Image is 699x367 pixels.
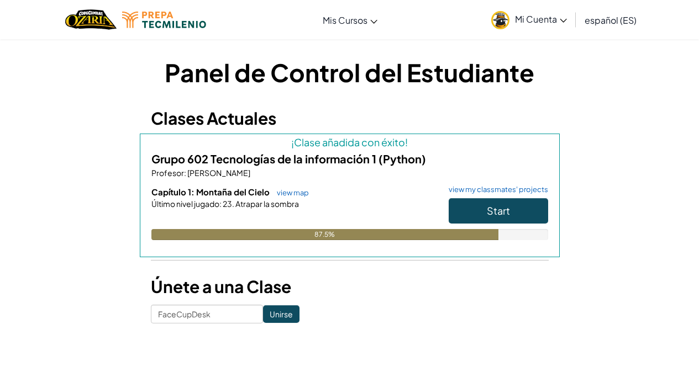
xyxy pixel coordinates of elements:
a: Mi Cuenta [486,2,572,37]
span: 23. [222,199,234,209]
span: Atrapar la sombra [234,199,299,209]
input: <Enter Class Code> [151,305,263,323]
span: español (ES) [585,14,637,26]
span: (Python) [379,152,426,166]
span: Grupo 602 Tecnologías de la información 1 [151,152,379,166]
span: [PERSON_NAME] [186,168,250,178]
h1: Panel de Control del Estudiante [151,55,549,89]
span: Capítulo 1: Montaña del Cielo [151,187,271,197]
a: view my classmates' projects [443,186,548,193]
button: Start [449,198,548,224]
span: : [219,199,222,209]
img: Tecmilenio logo [122,12,206,28]
img: avatar [491,11,509,29]
span: Último nivel jugado [151,199,219,209]
a: view map [271,188,309,197]
a: Mis Cursos [317,5,383,35]
span: Mi Cuenta [515,13,567,25]
h3: Únete a una Clase [151,274,549,299]
div: ¡Clase añadida con éxito! [151,134,548,150]
img: Home [65,8,117,31]
a: español (ES) [579,5,642,35]
a: Ozaria by CodeCombat logo [65,8,117,31]
span: : [184,168,186,178]
span: Profesor [151,168,184,178]
div: 87.5% [151,229,498,240]
span: Mis Cursos [323,14,367,26]
h3: Clases Actuales [151,106,549,131]
input: Unirse [263,305,299,323]
span: Start [487,204,510,217]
